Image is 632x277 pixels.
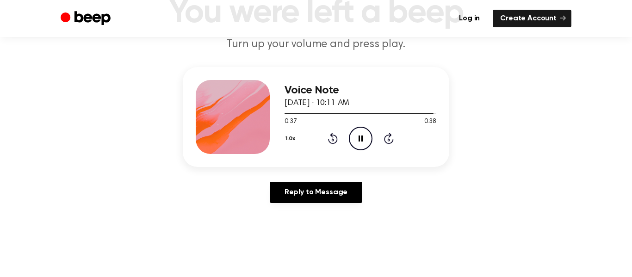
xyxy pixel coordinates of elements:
[452,10,487,27] a: Log in
[285,131,299,147] button: 1.0x
[285,84,436,97] h3: Voice Note
[138,37,494,52] p: Turn up your volume and press play.
[424,117,436,127] span: 0:38
[285,99,349,107] span: [DATE] · 10:11 AM
[270,182,362,203] a: Reply to Message
[285,117,297,127] span: 0:37
[493,10,571,27] a: Create Account
[61,10,113,28] a: Beep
